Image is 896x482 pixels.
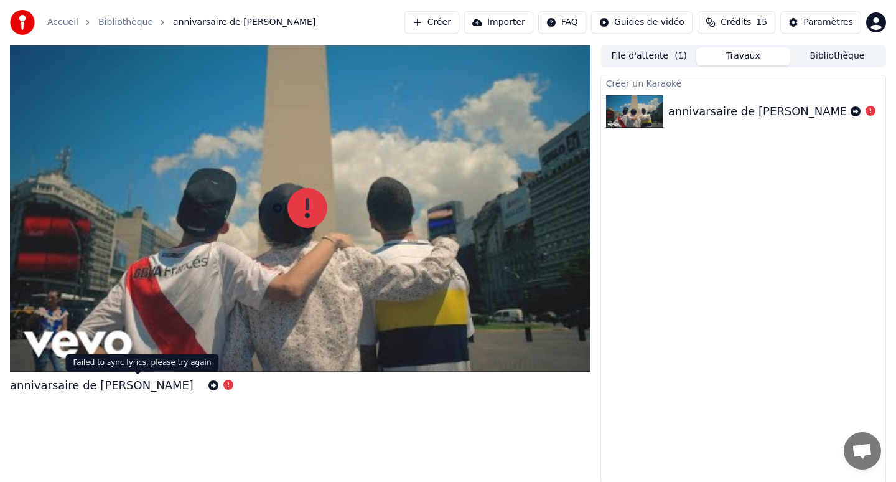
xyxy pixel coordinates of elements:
[756,16,767,29] span: 15
[98,16,153,29] a: Bibliothèque
[674,50,687,62] span: ( 1 )
[66,354,219,372] div: Failed to sync lyrics, please try again
[780,11,861,34] button: Paramètres
[601,75,885,90] div: Créer un Karaoké
[538,11,586,34] button: FAQ
[602,47,696,65] button: File d'attente
[464,11,533,34] button: Importer
[844,432,881,470] a: Ouvrir le chat
[696,47,790,65] button: Travaux
[803,16,853,29] div: Paramètres
[721,16,751,29] span: Crédits
[668,103,852,120] div: annivarsaire de [PERSON_NAME]
[47,16,315,29] nav: breadcrumb
[47,16,78,29] a: Accueil
[591,11,693,34] button: Guides de vidéo
[10,10,35,35] img: youka
[790,47,884,65] button: Bibliothèque
[698,11,775,34] button: Crédits15
[173,16,315,29] span: annivarsaire de [PERSON_NAME]
[404,11,459,34] button: Créer
[10,377,194,394] div: annivarsaire de [PERSON_NAME]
